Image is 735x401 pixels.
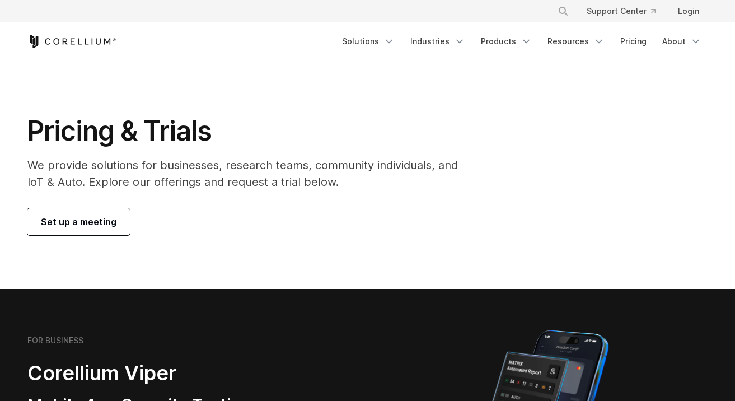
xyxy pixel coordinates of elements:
a: Login [669,1,708,21]
span: Set up a meeting [41,215,116,229]
a: Products [474,31,539,52]
a: Pricing [614,31,653,52]
a: Set up a meeting [27,208,130,235]
a: Industries [404,31,472,52]
button: Search [553,1,573,21]
h6: FOR BUSINESS [27,335,83,346]
a: Support Center [578,1,664,21]
div: Navigation Menu [544,1,708,21]
a: Resources [541,31,611,52]
h2: Corellium Viper [27,361,314,386]
a: About [656,31,708,52]
p: We provide solutions for businesses, research teams, community individuals, and IoT & Auto. Explo... [27,157,474,190]
div: Navigation Menu [335,31,708,52]
a: Solutions [335,31,401,52]
a: Corellium Home [27,35,116,48]
h1: Pricing & Trials [27,114,474,148]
